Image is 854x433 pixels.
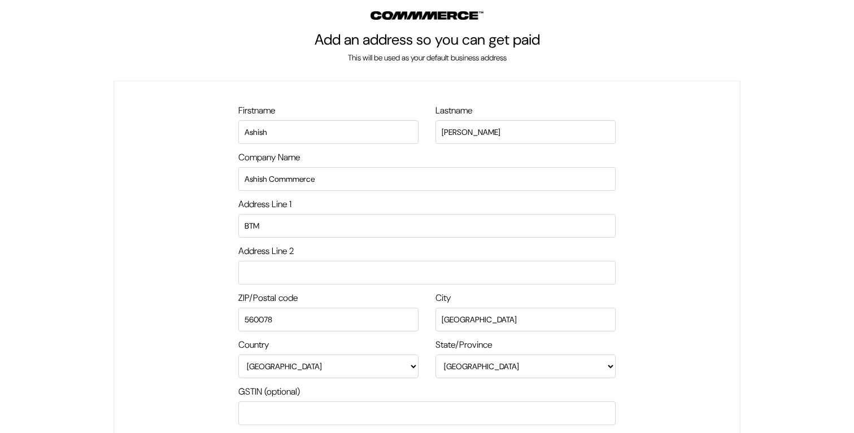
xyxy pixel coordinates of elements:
[435,104,616,117] label: Lastname
[435,291,616,305] label: City
[238,291,419,305] label: ZIP/Postal code
[238,151,616,164] label: Company Name
[238,244,616,258] label: Address Line 2
[371,11,483,20] img: COMMMERCE
[238,198,616,211] label: Address Line 1
[435,338,616,352] label: State/Province
[238,385,616,399] label: GSTIN (optional)
[238,104,419,117] label: Firstname
[238,338,419,352] label: Country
